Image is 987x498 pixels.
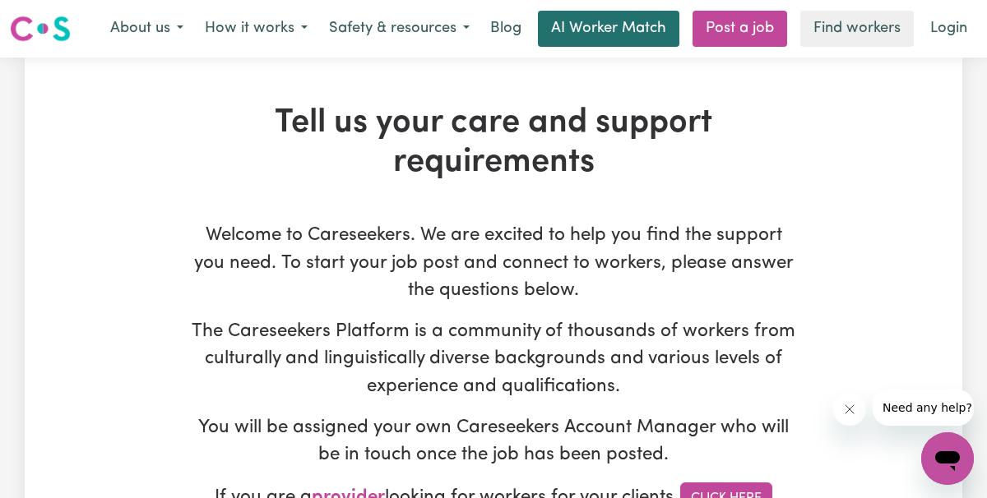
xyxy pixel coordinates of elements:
iframe: メッセージングウィンドウを開くボタン [921,432,974,485]
button: About us [100,12,194,46]
a: Careseekers logo [10,10,71,48]
h1: Tell us your care and support requirements [191,104,796,182]
a: AI Worker Match [538,11,679,47]
p: You will be assigned your own Careseekers Account Manager who will be in touch once the job has b... [191,414,796,469]
a: Blog [480,11,531,47]
iframe: 会社からのメッセージ [873,390,974,426]
img: Careseekers logo [10,14,71,44]
a: Find workers [800,11,914,47]
button: How it works [194,12,318,46]
iframe: メッセージを閉じる [833,393,866,426]
a: Post a job [693,11,787,47]
a: Login [920,11,977,47]
p: Welcome to Careseekers. We are excited to help you find the support you need. To start your job p... [191,222,796,305]
p: The Careseekers Platform is a community of thousands of workers from culturally and linguisticall... [191,318,796,401]
button: Safety & resources [318,12,480,46]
